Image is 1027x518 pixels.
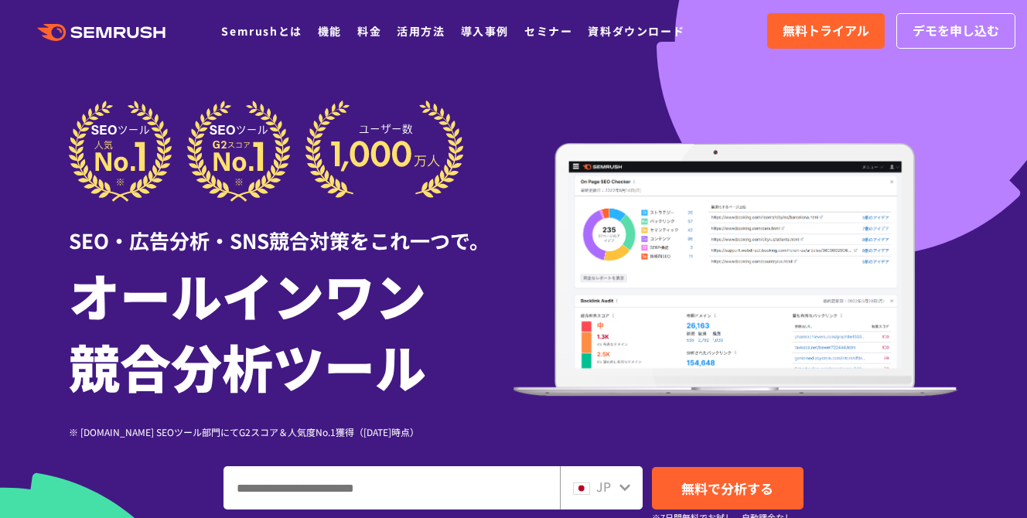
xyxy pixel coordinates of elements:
[524,23,572,39] a: セミナー
[357,23,381,39] a: 料金
[318,23,342,39] a: 機能
[896,13,1015,49] a: デモを申し込む
[596,477,611,496] span: JP
[681,479,773,498] span: 無料で分析する
[461,23,509,39] a: 導入事例
[652,467,804,509] a: 無料で分析する
[913,21,999,41] span: デモを申し込む
[69,424,513,439] div: ※ [DOMAIN_NAME] SEOツール部門にてG2スコア＆人気度No.1獲得（[DATE]時点）
[783,21,869,41] span: 無料トライアル
[767,13,885,49] a: 無料トライアル
[224,467,559,509] input: ドメイン、キーワードまたはURLを入力してください
[588,23,684,39] a: 資料ダウンロード
[69,259,513,401] h1: オールインワン 競合分析ツール
[69,202,513,255] div: SEO・広告分析・SNS競合対策をこれ一つで。
[221,23,302,39] a: Semrushとは
[397,23,445,39] a: 活用方法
